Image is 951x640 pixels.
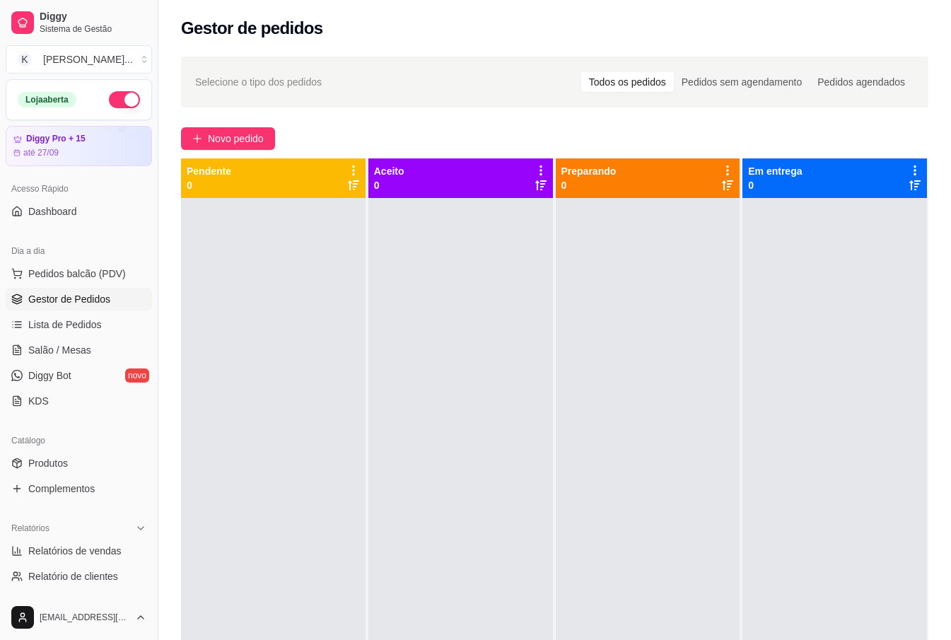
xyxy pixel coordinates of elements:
a: Complementos [6,477,152,500]
p: Preparando [561,164,617,178]
button: [EMAIL_ADDRESS][DOMAIN_NAME] [6,600,152,634]
span: [EMAIL_ADDRESS][DOMAIN_NAME] [40,612,129,623]
span: Pedidos balcão (PDV) [28,267,126,281]
article: até 27/09 [23,147,59,158]
p: 0 [374,178,404,192]
div: Todos os pedidos [581,72,674,92]
span: Dashboard [28,204,77,219]
span: Diggy [40,11,146,23]
span: K [18,52,32,66]
span: Produtos [28,456,68,470]
a: Relatórios de vendas [6,540,152,562]
h2: Gestor de pedidos [181,17,323,40]
span: Gestor de Pedidos [28,292,110,306]
button: Alterar Status [109,91,140,108]
span: Selecione o tipo dos pedidos [195,74,322,90]
a: KDS [6,390,152,412]
button: Novo pedido [181,127,275,150]
p: 0 [748,178,802,192]
a: Salão / Mesas [6,339,152,361]
div: [PERSON_NAME] ... [43,52,133,66]
span: Complementos [28,482,95,496]
span: Relatório de clientes [28,569,118,583]
p: 0 [561,178,617,192]
span: Diggy Bot [28,368,71,383]
a: Relatório de mesas [6,590,152,613]
a: Relatório de clientes [6,565,152,588]
span: Salão / Mesas [28,343,91,357]
a: Lista de Pedidos [6,313,152,336]
span: Novo pedido [208,131,264,146]
button: Pedidos balcão (PDV) [6,262,152,285]
span: Relatórios de vendas [28,544,122,558]
button: Select a team [6,45,152,74]
a: Dashboard [6,200,152,223]
span: Lista de Pedidos [28,318,102,332]
span: Sistema de Gestão [40,23,146,35]
div: Dia a dia [6,240,152,262]
p: Em entrega [748,164,802,178]
p: Aceito [374,164,404,178]
article: Diggy Pro + 15 [26,134,86,144]
div: Loja aberta [18,92,76,107]
span: Relatórios [11,523,49,534]
a: Diggy Pro + 15até 27/09 [6,126,152,166]
span: plus [192,134,202,144]
p: Pendente [187,164,231,178]
a: DiggySistema de Gestão [6,6,152,40]
a: Diggy Botnovo [6,364,152,387]
div: Acesso Rápido [6,178,152,200]
span: KDS [28,394,49,408]
div: Pedidos sem agendamento [674,72,810,92]
div: Catálogo [6,429,152,452]
a: Produtos [6,452,152,475]
a: Gestor de Pedidos [6,288,152,310]
div: Pedidos agendados [810,72,913,92]
p: 0 [187,178,231,192]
